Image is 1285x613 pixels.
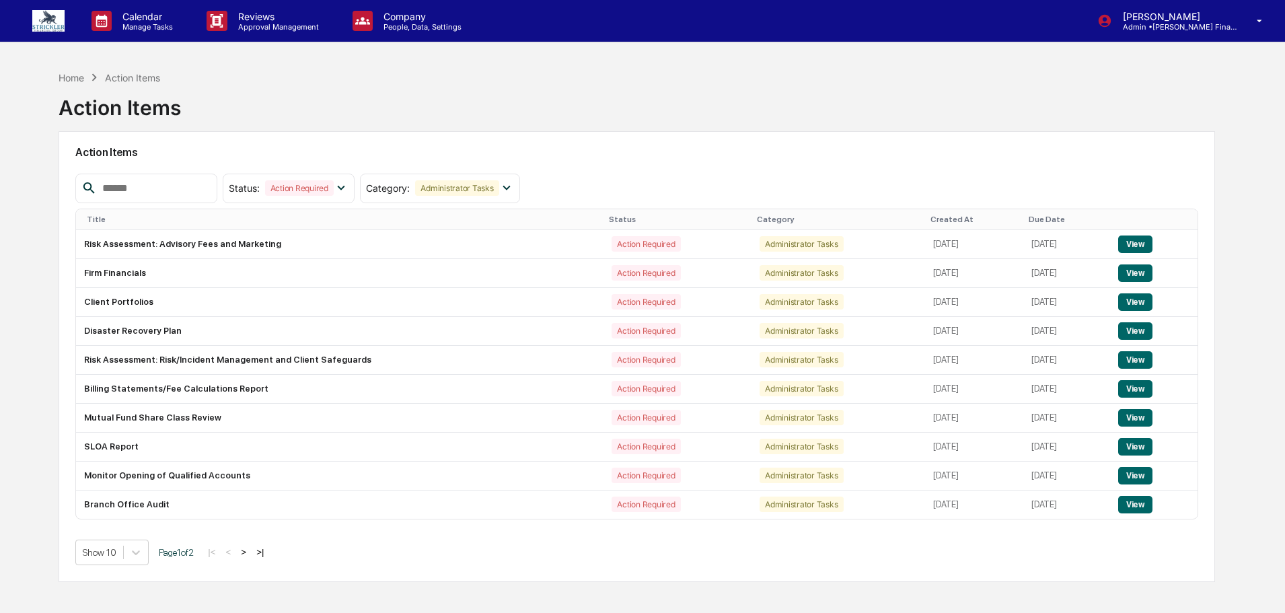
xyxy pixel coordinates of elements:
[265,180,334,196] div: Action Required
[76,288,603,317] td: Client Portfolios
[373,11,468,22] p: Company
[76,404,603,433] td: Mutual Fund Share Class Review
[760,294,843,310] div: Administrator Tasks
[229,182,260,194] span: Status :
[76,375,603,404] td: Billing Statements/Fee Calculations Report
[76,230,603,259] td: Risk Assessment: Advisory Fees and Marketing
[1118,412,1152,423] a: View
[1242,569,1278,605] iframe: Open customer support
[1118,499,1152,509] a: View
[760,468,843,483] div: Administrator Tasks
[32,10,65,32] img: logo
[204,546,219,558] button: |<
[925,259,1023,288] td: [DATE]
[612,352,680,367] div: Action Required
[760,381,843,396] div: Administrator Tasks
[1023,462,1110,491] td: [DATE]
[925,404,1023,433] td: [DATE]
[75,146,1198,159] h2: Action Items
[757,215,920,224] div: Category
[760,236,843,252] div: Administrator Tasks
[612,468,680,483] div: Action Required
[760,265,843,281] div: Administrator Tasks
[760,323,843,338] div: Administrator Tasks
[1023,259,1110,288] td: [DATE]
[612,381,680,396] div: Action Required
[1118,326,1152,336] a: View
[1023,491,1110,519] td: [DATE]
[252,546,268,558] button: >|
[1118,441,1152,452] a: View
[1118,268,1152,278] a: View
[1029,215,1105,224] div: Due Date
[227,22,326,32] p: Approval Management
[1118,236,1152,253] button: View
[76,462,603,491] td: Monitor Opening of Qualified Accounts
[1023,375,1110,404] td: [DATE]
[760,410,843,425] div: Administrator Tasks
[1118,438,1152,456] button: View
[609,215,746,224] div: Status
[76,317,603,346] td: Disaster Recovery Plan
[112,11,180,22] p: Calendar
[1118,409,1152,427] button: View
[1118,293,1152,311] button: View
[1118,351,1152,369] button: View
[76,491,603,519] td: Branch Office Audit
[366,182,410,194] span: Category :
[59,72,84,83] div: Home
[1118,384,1152,394] a: View
[1112,22,1237,32] p: Admin • [PERSON_NAME] Financial Group
[237,546,250,558] button: >
[1023,288,1110,317] td: [DATE]
[1118,239,1152,249] a: View
[1112,11,1237,22] p: [PERSON_NAME]
[105,72,160,83] div: Action Items
[1118,322,1152,340] button: View
[612,439,680,454] div: Action Required
[925,230,1023,259] td: [DATE]
[87,215,598,224] div: Title
[1023,230,1110,259] td: [DATE]
[612,236,680,252] div: Action Required
[1118,355,1152,365] a: View
[222,546,235,558] button: <
[415,180,499,196] div: Administrator Tasks
[1118,470,1152,480] a: View
[612,323,680,338] div: Action Required
[612,294,680,310] div: Action Required
[760,352,843,367] div: Administrator Tasks
[925,491,1023,519] td: [DATE]
[1118,380,1152,398] button: View
[1118,297,1152,307] a: View
[227,11,326,22] p: Reviews
[112,22,180,32] p: Manage Tasks
[760,497,843,512] div: Administrator Tasks
[612,497,680,512] div: Action Required
[925,433,1023,462] td: [DATE]
[612,265,680,281] div: Action Required
[925,375,1023,404] td: [DATE]
[1023,317,1110,346] td: [DATE]
[612,410,680,425] div: Action Required
[760,439,843,454] div: Administrator Tasks
[1023,433,1110,462] td: [DATE]
[925,317,1023,346] td: [DATE]
[1023,404,1110,433] td: [DATE]
[59,85,181,120] div: Action Items
[159,547,194,558] span: Page 1 of 2
[1118,467,1152,484] button: View
[1118,496,1152,513] button: View
[76,346,603,375] td: Risk Assessment: Risk/Incident Management and Client Safeguards
[930,215,1018,224] div: Created At
[925,462,1023,491] td: [DATE]
[925,288,1023,317] td: [DATE]
[925,346,1023,375] td: [DATE]
[76,259,603,288] td: Firm Financials
[1118,264,1152,282] button: View
[76,433,603,462] td: SLOA Report
[1023,346,1110,375] td: [DATE]
[373,22,468,32] p: People, Data, Settings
